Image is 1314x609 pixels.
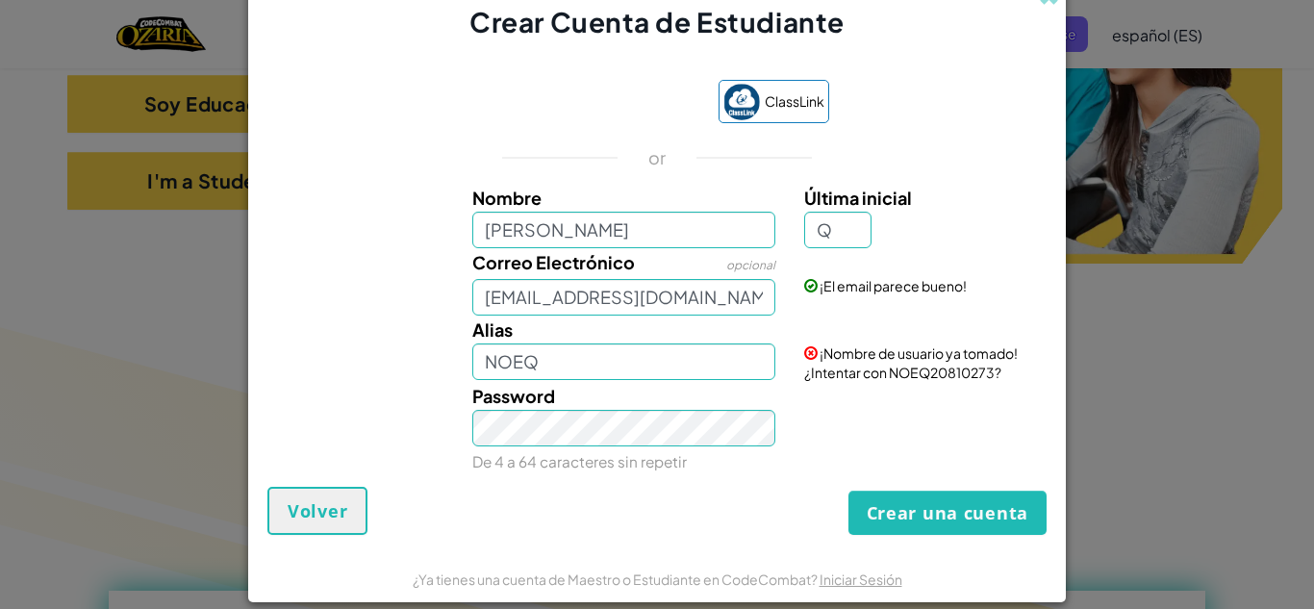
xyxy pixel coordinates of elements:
span: ClassLink [765,88,824,115]
span: ¿Ya tienes una cuenta de Maestro o Estudiante en CodeCombat? [413,571,820,588]
iframe: Botón Iniciar sesión con Google [475,82,709,124]
span: Correo Electrónico [472,251,635,273]
span: Última inicial [804,187,912,209]
button: Volver [267,487,367,535]
a: Iniciar Sesión [820,571,902,588]
span: ¡Nombre de usuario ya tomado! ¿Intentar con NOEQ20810273? [804,344,1018,381]
img: classlink-logo-small.png [723,84,760,120]
span: Crear Cuenta de Estudiante [469,5,845,38]
span: Volver [288,499,347,522]
span: Password [472,385,555,407]
small: De 4 a 64 caracteres sin repetir [472,452,687,470]
span: Alias [472,318,513,341]
span: opcional [726,258,775,272]
span: Nombre [472,187,542,209]
p: or [648,146,667,169]
button: Crear una cuenta [848,491,1047,535]
span: ¡El email parece bueno! [820,277,967,294]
